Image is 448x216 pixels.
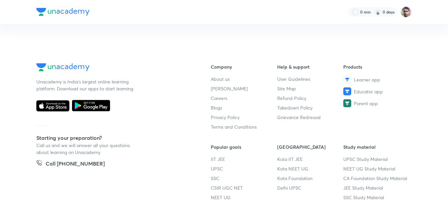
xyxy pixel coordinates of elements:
[343,87,351,95] img: Educator app
[343,63,410,70] h6: Products
[211,184,277,191] a: CSIR UGC NET
[211,143,277,150] h6: Popular goals
[211,85,277,92] a: [PERSON_NAME]
[211,104,277,111] a: Blogs
[277,175,344,182] a: Kota Foundation
[343,99,351,107] img: Parent app
[343,165,410,172] a: NEET UG Study Material
[211,76,277,82] a: About us
[277,114,344,121] a: Grievance Redressal
[277,76,344,82] a: User Guidelines
[36,63,190,73] a: Company Logo
[211,95,277,102] a: Careers
[354,88,383,95] span: Educator app
[354,76,380,83] span: Learner app
[211,175,277,182] a: SSC
[343,143,410,150] h6: Study material
[36,8,90,16] img: Company Logo
[343,156,410,163] a: UPSC Study Material
[46,160,105,169] h5: Call [PHONE_NUMBER]
[343,87,410,95] a: Educator app
[211,95,227,102] span: Careers
[277,143,344,150] h6: [GEOGRAPHIC_DATA]
[211,156,277,163] a: IIT JEE
[36,63,90,71] img: Company Logo
[343,76,351,83] img: Learner app
[277,85,344,92] a: Site Map
[36,78,135,92] p: Unacademy is India’s largest online learning platform. Download our apps to start learning
[36,142,135,156] p: Call us and we will answer all your questions about learning on Unacademy
[343,76,410,83] a: Learner app
[277,156,344,163] a: Kota IIT JEE
[211,63,277,70] h6: Company
[400,6,412,17] img: Shivam Sharma
[211,123,277,130] a: Terms and Conditions
[277,95,344,102] a: Refund Policy
[354,100,378,107] span: Parent app
[343,184,410,191] a: JEE Study Material
[277,104,344,111] a: Takedown Policy
[277,165,344,172] a: Kota NEET UG
[343,175,410,182] a: CA Foundation Study Material
[277,63,344,70] h6: Help & support
[211,165,277,172] a: UPSC
[375,9,381,15] img: streak
[343,99,410,107] a: Parent app
[211,114,277,121] a: Privacy Policy
[343,194,410,201] a: SSC Study Material
[211,194,277,201] a: NEET UG
[277,184,344,191] a: Delhi UPSC
[36,134,190,142] h5: Starting your preparation?
[36,160,105,169] a: Call [PHONE_NUMBER]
